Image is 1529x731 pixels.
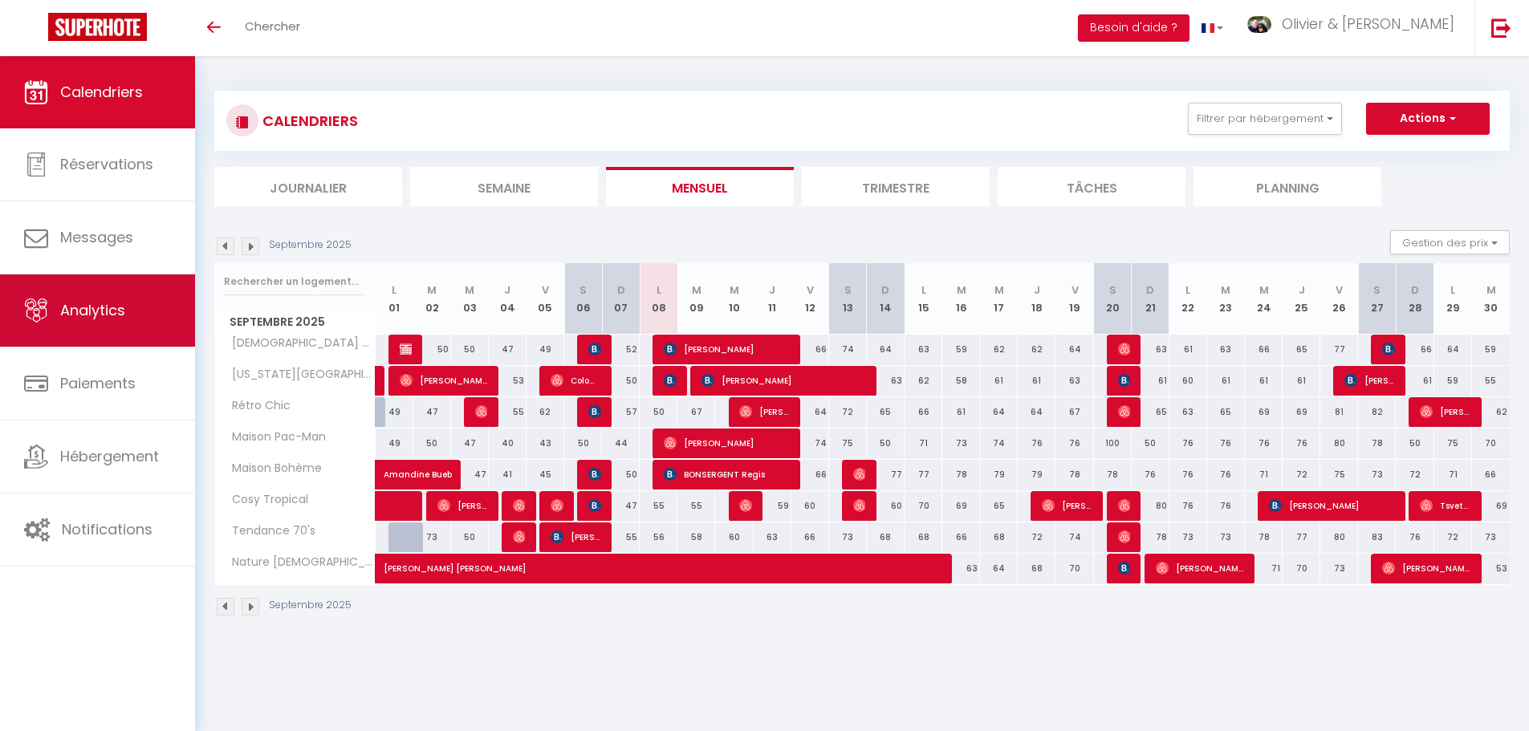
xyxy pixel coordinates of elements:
div: 73 [942,428,980,458]
div: 55 [640,491,677,521]
th: 04 [489,263,527,335]
div: 63 [942,554,980,583]
abbr: M [692,282,701,298]
abbr: M [1221,282,1230,298]
span: [PERSON_NAME] [739,490,752,521]
div: 59 [754,491,791,521]
div: 63 [1207,335,1245,364]
div: 50 [413,335,451,364]
th: 18 [1018,263,1055,335]
div: 61 [1207,366,1245,396]
div: 100 [1094,428,1132,458]
li: Planning [1194,167,1381,206]
div: 63 [905,335,942,364]
span: [PERSON_NAME] [551,522,601,552]
div: 72 [829,397,867,427]
div: 50 [451,522,489,552]
abbr: M [957,282,966,298]
span: Tsveti [PERSON_NAME] [1420,490,1470,521]
th: 09 [677,263,715,335]
div: 41 [489,460,527,489]
div: 75 [1434,428,1472,458]
button: Filtrer par hébergement [1188,103,1342,135]
div: 68 [905,522,942,552]
div: 76 [1207,428,1245,458]
th: 14 [867,263,905,335]
span: [PERSON_NAME] [853,459,866,489]
div: 56 [640,522,677,552]
th: 24 [1245,263,1283,335]
div: 67 [677,397,715,427]
div: 55 [677,491,715,521]
th: 05 [527,263,564,335]
div: 72 [1396,460,1433,489]
div: 47 [451,428,489,458]
div: 78 [1132,522,1169,552]
div: 62 [905,366,942,396]
div: 49 [527,335,564,364]
img: ... [1247,16,1271,32]
abbr: M [1259,282,1269,298]
abbr: M [730,282,739,298]
div: 77 [867,460,905,489]
abbr: S [844,282,852,298]
div: 47 [489,335,527,364]
span: [PERSON_NAME] [1269,490,1395,521]
div: 43 [527,428,564,458]
div: 82 [1358,397,1396,427]
th: 20 [1094,263,1132,335]
div: 66 [905,397,942,427]
span: [PERSON_NAME] [1156,553,1244,583]
div: 80 [1132,491,1169,521]
abbr: D [617,282,625,298]
div: 77 [1283,522,1320,552]
div: 65 [867,397,905,427]
div: 45 [527,460,564,489]
div: 76 [1283,428,1320,458]
abbr: S [579,282,587,298]
button: Gestion des prix [1390,230,1510,254]
div: 66 [791,460,829,489]
span: [PERSON_NAME] [400,334,413,364]
div: 58 [942,366,980,396]
div: 80 [1320,522,1358,552]
abbr: J [1034,282,1040,298]
div: 63 [1055,366,1093,396]
abbr: S [1109,282,1116,298]
div: 64 [1018,397,1055,427]
div: 50 [1396,428,1433,458]
div: 64 [980,397,1018,427]
div: 50 [602,366,640,396]
div: 60 [867,491,905,521]
th: 17 [980,263,1018,335]
div: 59 [1434,366,1472,396]
div: 78 [1245,522,1283,552]
li: Tâches [998,167,1185,206]
th: 16 [942,263,980,335]
div: 76 [1055,428,1093,458]
span: Septembre 2025 [215,311,375,334]
div: 74 [1055,522,1093,552]
div: 61 [1283,366,1320,396]
span: [PERSON_NAME] [1420,396,1470,427]
div: 76 [1169,460,1207,489]
div: 76 [1207,491,1245,521]
th: 15 [905,263,942,335]
div: 74 [791,428,829,458]
div: 76 [1132,460,1169,489]
span: [PERSON_NAME] [PERSON_NAME] [384,545,937,575]
div: 71 [905,428,942,458]
div: 73 [1207,522,1245,552]
div: 63 [867,366,905,396]
th: 08 [640,263,677,335]
abbr: S [1373,282,1381,298]
div: 62 [980,335,1018,364]
div: 61 [1169,335,1207,364]
th: 30 [1472,263,1510,335]
span: [DEMOGRAPHIC_DATA] Scandi [218,335,378,352]
div: 70 [1283,554,1320,583]
div: 83 [1358,522,1396,552]
abbr: V [1336,282,1343,298]
abbr: L [1450,282,1455,298]
div: 71 [1434,460,1472,489]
